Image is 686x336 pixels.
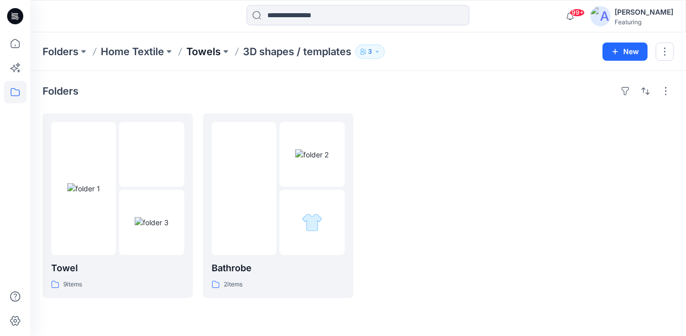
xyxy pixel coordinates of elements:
button: New [602,43,648,61]
p: 3D shapes / templates [243,45,351,59]
img: folder 3 [302,212,322,233]
img: folder 3 [135,217,169,228]
img: avatar [590,6,611,26]
p: 2 items [224,279,243,290]
a: folder 1folder 2folder 3Towel9items [43,113,193,298]
img: folder 1 [67,183,100,194]
button: 3 [355,45,385,59]
a: Folders [43,45,78,59]
a: Towels [186,45,221,59]
img: folder 2 [295,149,329,160]
div: Featuring [615,18,673,26]
p: Towel [51,261,184,275]
h4: Folders [43,85,78,97]
p: 9 items [63,279,82,290]
div: [PERSON_NAME] [615,6,673,18]
p: Bathrobe [212,261,345,275]
a: folder 1folder 2folder 3Bathrobe2items [203,113,353,298]
span: 99+ [570,9,585,17]
p: 3 [368,46,372,57]
a: Home Textile [101,45,164,59]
